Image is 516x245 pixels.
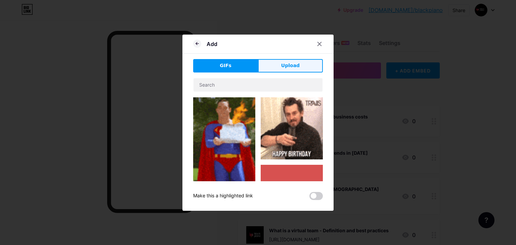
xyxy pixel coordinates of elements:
img: Gihpy [261,97,323,159]
input: Search [193,78,322,92]
div: Make this a highlighted link [193,192,253,200]
button: GIFs [193,59,258,72]
img: Gihpy [261,165,323,227]
img: Gihpy [193,97,255,184]
span: Upload [281,62,300,69]
div: Add [207,40,217,48]
button: Upload [258,59,323,72]
span: GIFs [220,62,231,69]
